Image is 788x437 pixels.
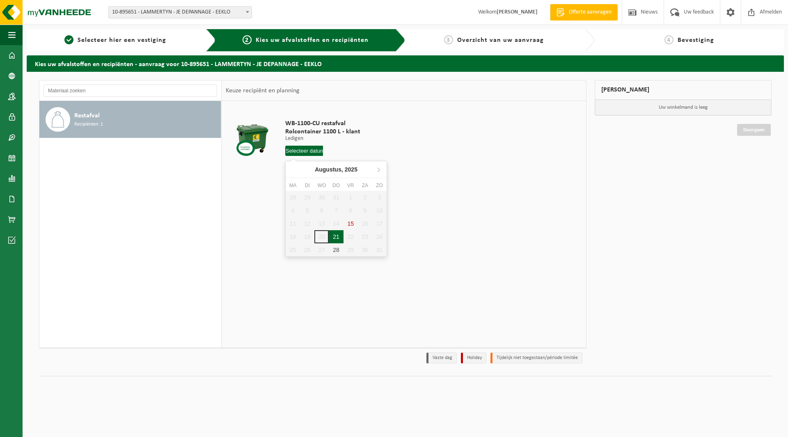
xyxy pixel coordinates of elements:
[444,35,453,44] span: 3
[256,37,369,43] span: Kies uw afvalstoffen en recipiënten
[567,8,614,16] span: Offerte aanvragen
[372,181,387,190] div: zo
[344,181,358,190] div: vr
[74,121,103,128] span: Recipiënten: 1
[737,124,771,136] a: Doorgaan
[426,352,457,364] li: Vaste dag
[64,35,73,44] span: 1
[345,167,357,172] i: 2025
[490,352,582,364] li: Tijdelijk niet toegestaan/période limitée
[300,181,314,190] div: di
[286,181,300,190] div: ma
[329,181,343,190] div: do
[312,163,361,176] div: Augustus,
[358,181,372,190] div: za
[222,80,304,101] div: Keuze recipiënt en planning
[78,37,166,43] span: Selecteer hier een vestiging
[329,243,343,256] div: 28
[457,37,544,43] span: Overzicht van uw aanvraag
[285,146,323,156] input: Selecteer datum
[678,37,714,43] span: Bevestiging
[461,352,486,364] li: Holiday
[595,80,772,100] div: [PERSON_NAME]
[285,136,360,142] p: Ledigen
[664,35,673,44] span: 4
[329,230,343,243] div: 21
[109,7,252,18] span: 10-895651 - LAMMERTYN - JE DEPANNAGE - EEKLO
[550,4,618,21] a: Offerte aanvragen
[595,100,771,115] p: Uw winkelmand is leeg
[108,6,252,18] span: 10-895651 - LAMMERTYN - JE DEPANNAGE - EEKLO
[27,55,784,71] h2: Kies uw afvalstoffen en recipiënten - aanvraag voor 10-895651 - LAMMERTYN - JE DEPANNAGE - EEKLO
[243,35,252,44] span: 2
[39,101,221,138] button: Restafval Recipiënten: 1
[314,181,329,190] div: wo
[497,9,538,15] strong: [PERSON_NAME]
[44,85,217,97] input: Materiaal zoeken
[31,35,199,45] a: 1Selecteer hier een vestiging
[285,119,360,128] span: WB-1100-CU restafval
[74,111,100,121] span: Restafval
[285,128,360,136] span: Rolcontainer 1100 L - klant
